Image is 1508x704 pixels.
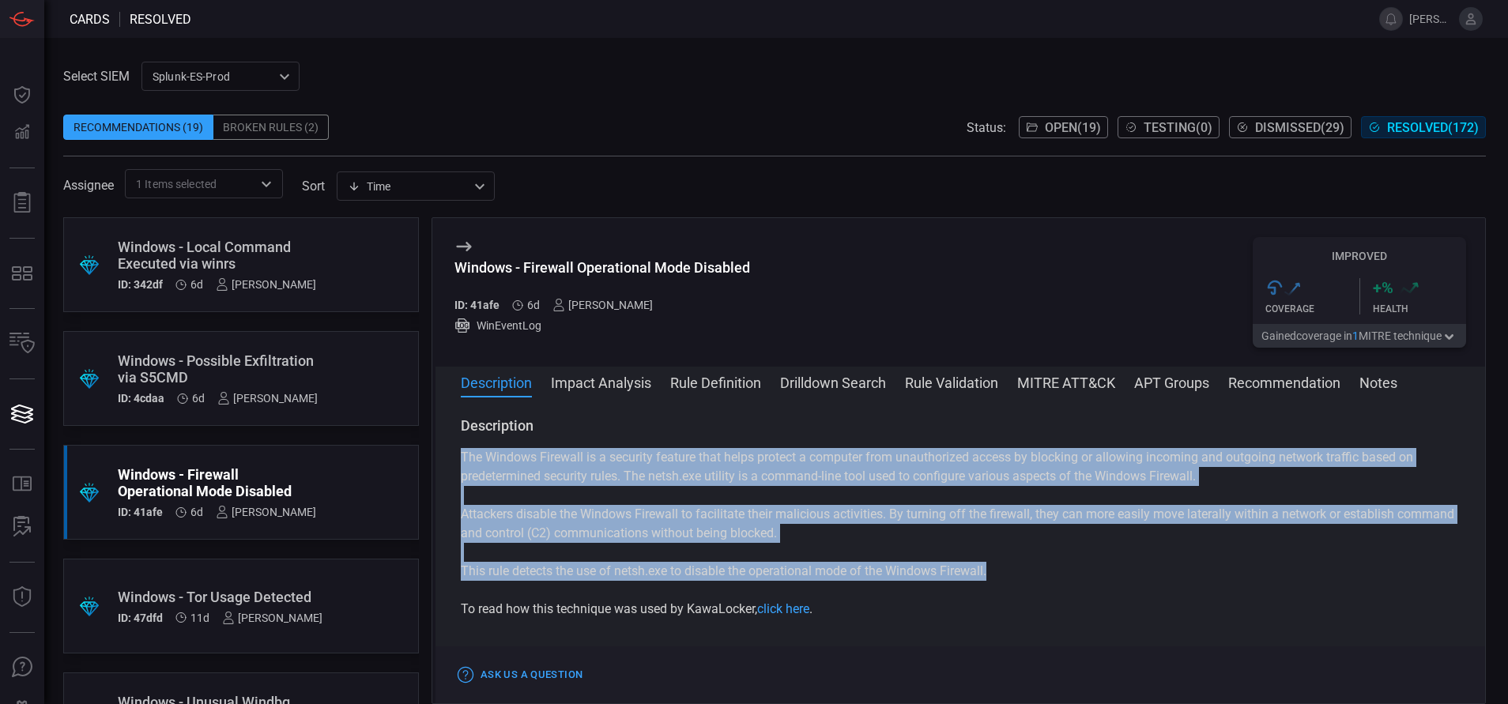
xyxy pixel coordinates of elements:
button: Open [255,173,277,195]
button: Cards [3,395,41,433]
div: WinEventLog [454,318,750,333]
button: Detections [3,114,41,152]
button: Resolved(172) [1361,116,1486,138]
p: To read how this technique was used by KawaLocker, . [461,600,1460,619]
button: Ask Us A Question [3,649,41,687]
h3: + % [1373,278,1393,297]
div: Windows - Firewall Operational Mode Disabled [118,466,316,499]
button: Testing(0) [1118,116,1220,138]
label: sort [302,179,325,194]
h5: ID: 41afe [118,506,163,518]
button: ALERT ANALYSIS [3,508,41,546]
button: Recommendation [1228,372,1340,391]
span: Cards [70,12,110,27]
span: Sep 14, 2025 10:49 AM [190,278,203,291]
button: Description [461,372,532,391]
div: [PERSON_NAME] [217,392,318,405]
span: Sep 14, 2025 10:47 AM [527,299,540,311]
div: Windows - Firewall Operational Mode Disabled [454,259,750,276]
div: Windows - Possible Exfiltration via S5CMD [118,352,318,386]
span: Dismissed ( 29 ) [1255,120,1344,135]
div: Recommendations (19) [63,115,213,140]
span: Sep 09, 2025 2:13 PM [190,612,209,624]
span: Testing ( 0 ) [1144,120,1212,135]
span: 1 [1352,329,1359,342]
span: Assignee [63,178,114,193]
p: Splunk-ES-Prod [153,69,274,85]
button: MITRE - Detection Posture [3,254,41,292]
button: Inventory [3,325,41,363]
div: [PERSON_NAME] [216,278,316,291]
span: resolved [130,12,191,27]
h5: ID: 4cdaa [118,392,164,405]
div: Coverage [1265,303,1359,314]
div: Windows - Local Command Executed via winrs [118,239,316,272]
label: Select SIEM [63,69,130,84]
div: Health [1373,303,1467,314]
span: Sep 14, 2025 10:47 AM [192,392,205,405]
button: Drilldown Search [780,372,886,391]
div: Windows - Tor Usage Detected [118,589,322,605]
button: Open(19) [1019,116,1108,138]
button: Dashboard [3,76,41,114]
a: click here [757,601,809,616]
div: [PERSON_NAME] [216,506,316,518]
button: Impact Analysis [551,372,651,391]
button: Threat Intelligence [3,578,41,616]
span: 1 Items selected [136,176,217,192]
span: Status: [967,120,1006,135]
button: Rule Validation [905,372,998,391]
span: Resolved ( 172 ) [1387,120,1479,135]
p: Attackers disable the Windows Firewall to facilitate their malicious activities. By turning off t... [461,505,1460,543]
div: Time [348,179,469,194]
h5: ID: 342df [118,278,163,291]
h3: Description [461,416,1460,435]
button: Rule Catalog [3,465,41,503]
div: [PERSON_NAME] [222,612,322,624]
button: Notes [1359,372,1397,391]
button: Dismissed(29) [1229,116,1352,138]
div: Broken Rules (2) [213,115,329,140]
button: APT Groups [1134,372,1209,391]
button: Gainedcoverage in1MITRE technique [1253,324,1466,348]
h5: Improved [1253,250,1466,262]
button: MITRE ATT&CK [1017,372,1115,391]
span: Open ( 19 ) [1045,120,1101,135]
span: Sep 14, 2025 10:47 AM [190,506,203,518]
button: Rule Definition [670,372,761,391]
button: Reports [3,184,41,222]
p: The Windows Firewall is a security feature that helps protect a computer from unauthorized access... [461,448,1460,486]
p: This rule detects the use of netsh.exe to disable the operational mode of the Windows Firewall. [461,562,1460,581]
h5: ID: 41afe [454,299,500,311]
button: Ask Us a Question [454,663,586,687]
h5: ID: 47dfd [118,612,163,624]
span: [PERSON_NAME].[PERSON_NAME] [1409,13,1453,25]
div: [PERSON_NAME] [552,299,653,311]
